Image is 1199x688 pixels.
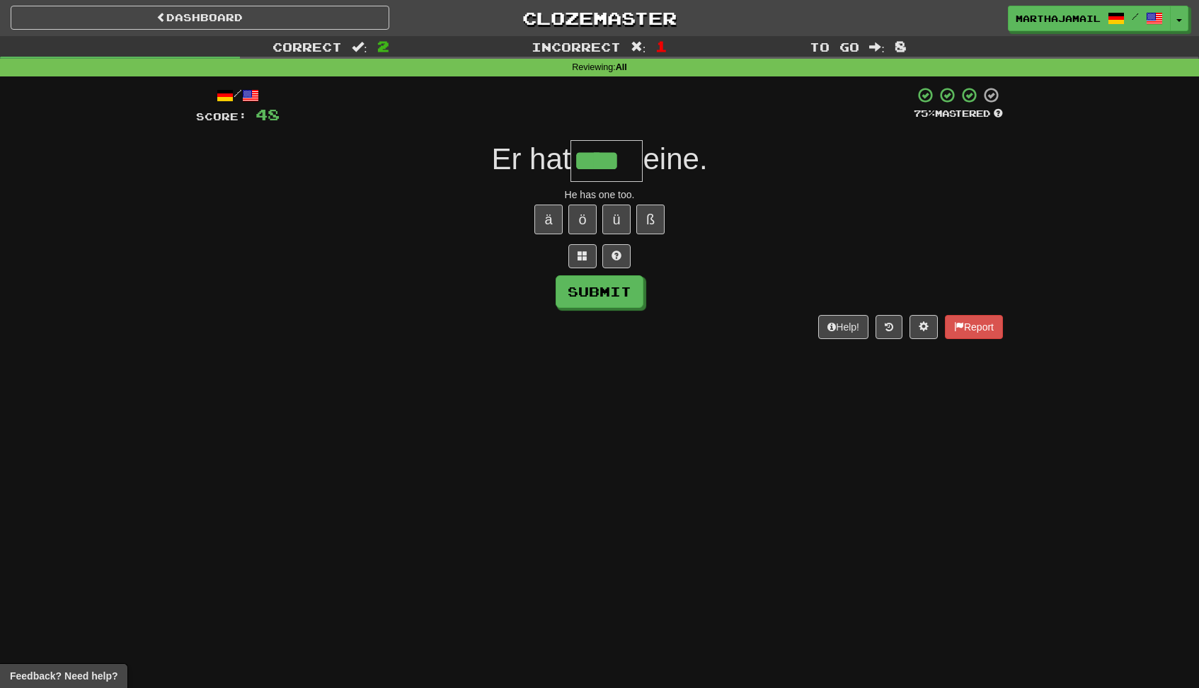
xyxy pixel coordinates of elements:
span: Er hat [491,142,570,176]
span: 1 [655,38,667,55]
span: To go [810,40,859,54]
span: 2 [377,38,389,55]
button: Submit [556,275,643,308]
span: 75 % [914,108,935,119]
a: marthajamail / [1008,6,1171,31]
button: Single letter hint - you only get 1 per sentence and score half the points! alt+h [602,244,631,268]
span: : [352,41,367,53]
button: Report [945,315,1003,339]
span: Score: [196,110,247,122]
div: He has one too. [196,188,1003,202]
span: eine. [643,142,707,176]
div: / [196,86,280,104]
span: 8 [895,38,907,55]
span: Open feedback widget [10,669,117,683]
a: Dashboard [11,6,389,30]
div: Mastered [914,108,1003,120]
a: Clozemaster [411,6,789,30]
span: / [1132,11,1139,21]
span: Incorrect [532,40,621,54]
button: Switch sentence to multiple choice alt+p [568,244,597,268]
button: ö [568,205,597,234]
span: : [869,41,885,53]
button: Round history (alt+y) [876,315,902,339]
span: : [631,41,646,53]
button: ä [534,205,563,234]
strong: All [616,62,627,72]
button: ß [636,205,665,234]
span: Correct [272,40,342,54]
button: ü [602,205,631,234]
span: 48 [256,105,280,123]
button: Help! [818,315,868,339]
span: marthajamail [1016,12,1101,25]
